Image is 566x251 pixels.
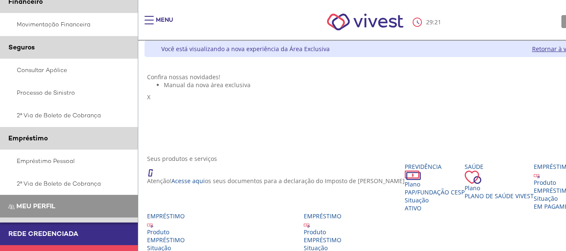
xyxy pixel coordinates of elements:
span: Plano de Saúde VIVEST [465,192,534,200]
div: Plano [405,180,465,188]
div: Empréstimo [304,212,341,220]
a: Saúde PlanoPlano de Saúde VIVEST [465,163,534,200]
span: X [147,93,150,101]
img: ico_emprestimo.svg [147,222,153,228]
div: Saúde [465,163,534,171]
div: Você está visualizando a nova experiência da Área Exclusiva [161,45,330,53]
div: Produto [147,228,304,236]
span: Empréstimo [8,134,48,142]
span: 29 [426,18,433,26]
p: Atenção! os seus documentos para a declaração do Imposto de [PERSON_NAME] [147,177,405,185]
div: Plano [465,184,534,192]
div: Empréstimo [147,212,304,220]
span: PAP/Fundação CESP [405,188,465,196]
div: : [413,18,443,27]
div: Situação [405,196,465,204]
div: EMPRÉSTIMO [304,236,341,244]
span: Manual da nova área exclusiva [164,81,251,89]
img: ico_dinheiro.png [405,171,421,180]
a: Previdência PlanoPAP/Fundação CESP SituaçãoAtivo [405,163,465,212]
img: ico_atencao.png [147,163,161,177]
div: EMPRÉSTIMO [147,236,304,244]
a: Acesse aqui [171,177,205,185]
img: Meu perfil [8,204,15,210]
img: ico_emprestimo.svg [534,172,540,179]
img: ico_coracao.png [465,171,481,184]
img: Vivest [318,4,413,40]
span: Ativo [405,204,421,212]
img: ico_emprestimo.svg [304,222,310,228]
div: Menu [156,16,173,33]
span: Meu perfil [16,202,55,210]
span: Seguros [8,43,35,52]
span: Rede Credenciada [8,229,78,238]
div: Previdência [405,163,465,171]
span: 21 [434,18,441,26]
a: Alterar Senha [13,218,137,230]
div: Produto [304,228,341,236]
